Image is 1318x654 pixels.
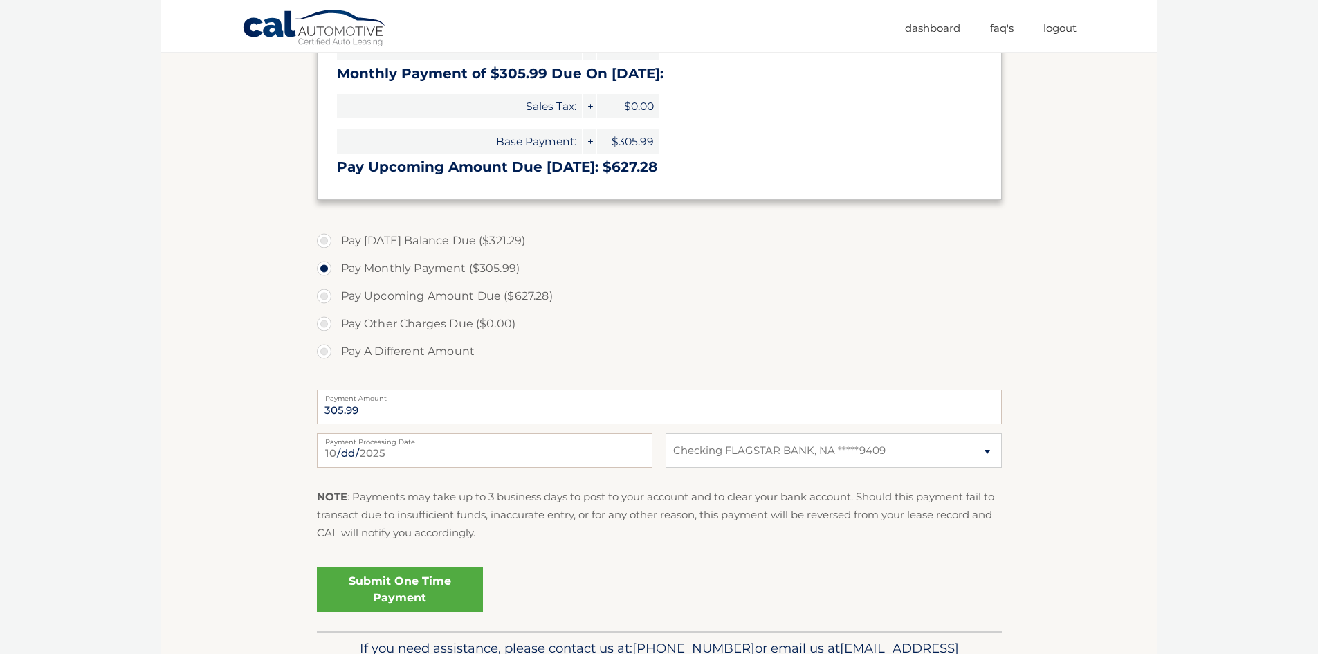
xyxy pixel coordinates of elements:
a: Logout [1043,17,1077,39]
label: Payment Processing Date [317,433,652,444]
a: FAQ's [990,17,1014,39]
strong: NOTE [317,490,347,503]
span: + [583,94,596,118]
label: Pay [DATE] Balance Due ($321.29) [317,227,1002,255]
a: Dashboard [905,17,960,39]
h3: Pay Upcoming Amount Due [DATE]: $627.28 [337,158,982,176]
label: Pay Other Charges Due ($0.00) [317,310,1002,338]
label: Payment Amount [317,390,1002,401]
input: Payment Amount [317,390,1002,424]
label: Pay A Different Amount [317,338,1002,365]
input: Payment Date [317,433,652,468]
label: Pay Upcoming Amount Due ($627.28) [317,282,1002,310]
span: $0.00 [597,94,659,118]
span: + [583,129,596,154]
p: : Payments may take up to 3 business days to post to your account and to clear your bank account.... [317,488,1002,543]
a: Submit One Time Payment [317,567,483,612]
span: Sales Tax: [337,94,582,118]
h3: Monthly Payment of $305.99 Due On [DATE]: [337,65,982,82]
label: Pay Monthly Payment ($305.99) [317,255,1002,282]
span: $305.99 [597,129,659,154]
span: Base Payment: [337,129,582,154]
a: Cal Automotive [242,9,387,49]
